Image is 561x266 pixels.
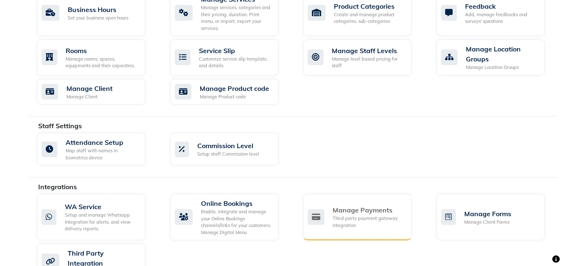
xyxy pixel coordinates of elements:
[436,39,557,76] a: Manage Location GroupsManage Location Groups
[199,46,272,56] div: Service Slip
[66,147,139,161] div: Map staff with names in biometrics device
[66,93,113,100] div: Manage Client
[66,83,113,93] div: Manage Client
[436,194,557,240] a: Manage FormsManage Client Forms
[170,39,291,76] a: Service SlipCustomize service slip template, and details.
[303,194,424,240] a: Manage PaymentsThird party payment gateway integration
[334,1,405,11] div: Product Categories
[201,208,272,236] div: Enable, integrate and manage your Online Bookings channels/links for your customers. Manage Digit...
[197,141,259,151] div: Commission Level
[333,215,405,229] div: Third party payment gateway integration
[201,4,272,32] div: Manage services, categories and their pricing, duration. Print menu, or import, export your servi...
[68,15,128,22] div: Set your business open hours
[466,44,538,64] div: Manage Location Groups
[37,39,158,76] a: RoomsManage rooms, spaces, equipments and their capacities.
[465,1,538,11] div: Feedback
[197,151,259,158] div: Setup staff Commission level
[466,64,538,71] div: Manage Location Groups
[170,133,291,166] a: Commission LevelSetup staff Commission level
[37,133,158,166] a: Attendance SetupMap staff with names in biometrics device
[332,56,405,69] div: Manage level based pricing for staff
[68,5,128,15] div: Business Hours
[334,11,405,25] div: Create and manage product categories, sub-categories
[65,212,139,232] div: Setup and manage Whatsapp Integration for alerts, and view delivery reports.
[200,93,269,100] div: Manage Product code
[332,46,405,56] div: Manage Staff Levels
[464,209,511,219] div: Manage Forms
[199,56,272,69] div: Customize service slip template, and details.
[65,202,139,212] div: WA Service
[464,219,511,226] div: Manage Client Forms
[66,46,139,56] div: Rooms
[37,79,158,105] a: Manage ClientManage Client
[66,137,139,147] div: Attendance Setup
[66,56,139,69] div: Manage rooms, spaces, equipments and their capacities.
[465,11,538,25] div: Add, manage feedbacks and surveys' questions
[170,79,291,105] a: Manage Product codeManage Product code
[303,39,424,76] a: Manage Staff LevelsManage level based pricing for staff
[200,83,269,93] div: Manage Product code
[170,194,291,240] a: Online BookingsEnable, integrate and manage your Online Bookings channels/links for your customer...
[37,194,158,240] a: WA ServiceSetup and manage Whatsapp Integration for alerts, and view delivery reports.
[333,205,405,215] div: Manage Payments
[201,198,272,208] div: Online Bookings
